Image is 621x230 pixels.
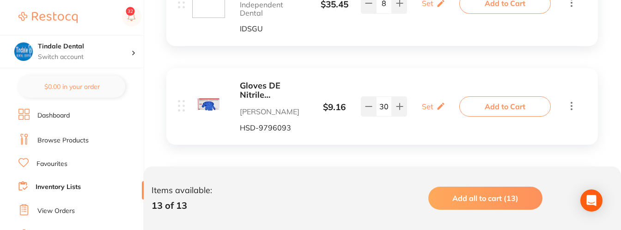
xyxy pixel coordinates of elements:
[37,111,70,120] a: Dashboard
[37,136,89,145] a: Browse Products
[166,68,598,145] div: Gloves DE Nitrile Examination Pwd Free Extra Small Box 200 [PERSON_NAME] HSD-9796093 $9.16 Set Ad...
[152,186,212,195] p: Items available:
[18,7,78,28] a: Restocq Logo
[18,12,78,23] img: Restocq Logo
[240,107,306,116] p: [PERSON_NAME]
[580,189,603,212] div: Open Intercom Messenger
[14,42,33,61] img: Tindale Dental
[306,102,363,112] div: $ 9.16
[18,76,125,98] button: $0.00 in your order
[37,206,75,216] a: View Orders
[36,183,81,192] a: Inventory Lists
[459,96,551,117] button: Add to Cart
[38,53,131,62] p: Switch account
[452,194,518,203] span: Add all to cart (13)
[428,187,542,210] button: Add all to cart (13)
[240,0,306,18] p: Independent Dental
[192,88,225,121] img: MDkzXzIuanBn
[37,159,67,169] a: Favourites
[240,81,306,100] button: Gloves DE Nitrile Examination Pwd Free Extra Small Box 200
[240,24,306,33] p: IDSGU
[240,124,306,132] p: HSD-9796093
[38,42,131,51] h4: Tindale Dental
[152,200,212,211] p: 13 of 13
[422,102,433,111] p: Set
